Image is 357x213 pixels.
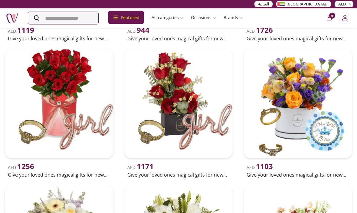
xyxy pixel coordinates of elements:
[5,49,113,158] img: uae-gifts-Give your loved ones magical gifts for newborns 24
[28,12,98,24] input: Search
[276,1,331,7] button: [GEOGRAPHIC_DATA]
[8,28,34,34] span: AED
[247,35,349,42] h2: Give your loved ones magical gifts for newborns 20
[127,164,154,170] span: AED
[327,16,332,21] button: cart-button
[220,12,247,23] a: Brands
[2,47,116,180] a: uae-gifts-Give your loved ones magical gifts for newborns 24AED 1256Give your loved ones magical ...
[244,49,352,158] img: uae-gifts-Give your loved ones magical gifts for newborns 30
[247,164,273,170] span: AED
[247,171,349,178] h2: Give your loved ones magical gifts for newborns 30
[137,161,154,171] span: 1171
[339,12,351,24] button: Login
[187,12,220,23] a: Occasions
[127,171,230,178] h2: Give your loved ones magical gifts for newborns 39
[329,13,335,19] span: 0
[256,25,273,35] span: 1726
[277,2,285,6] img: Arabic_dztd3n.png
[287,1,326,7] span: [GEOGRAPHIC_DATA]
[258,1,269,7] span: العربية
[127,28,149,34] span: AED
[124,49,233,158] img: uae-gifts-Give your loved ones magical gifts for newborns 39
[122,47,235,180] a: uae-gifts-Give your loved ones magical gifts for newborns 39AED 1171Give your loved ones magical ...
[137,25,149,35] span: 944
[148,12,187,23] a: All categories
[108,11,144,24] div: Featured
[6,12,18,24] img: Nigwa-uae-gifts
[241,47,355,180] a: uae-gifts-Give your loved ones magical gifts for newborns 30AED 1103Give your loved ones magical ...
[127,35,230,42] h2: Give your loved ones magical gifts for newborns 38
[338,1,346,7] span: AED
[17,161,34,171] span: 1256
[8,164,34,170] span: AED
[256,161,273,171] span: 1103
[335,1,353,7] button: AED
[247,28,273,34] span: AED
[8,35,110,42] h2: Give your loved ones magical gifts for newborns 31
[17,25,34,35] span: 1119
[8,171,110,178] h2: Give your loved ones magical gifts for newborns 24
